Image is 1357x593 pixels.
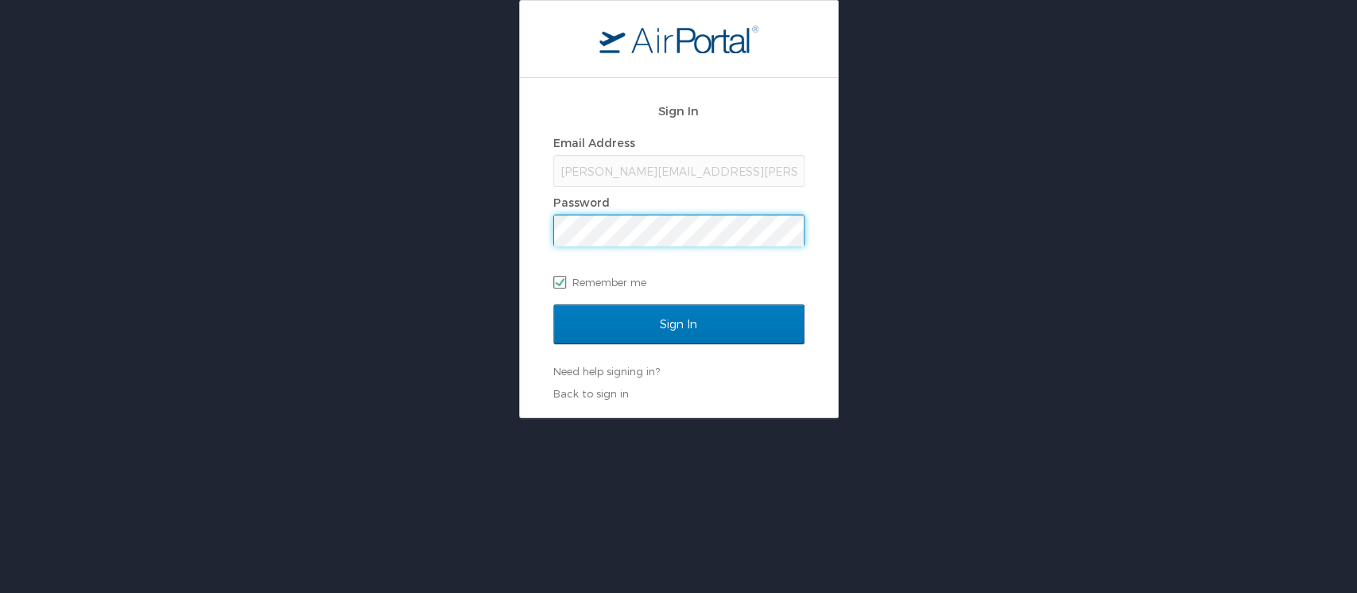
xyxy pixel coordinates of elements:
label: Email Address [553,136,635,149]
label: Remember me [553,270,805,294]
img: logo [599,25,758,53]
a: Need help signing in? [553,365,660,378]
a: Back to sign in [553,387,629,400]
input: Sign In [553,304,805,344]
h2: Sign In [553,102,805,120]
label: Password [553,196,610,209]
